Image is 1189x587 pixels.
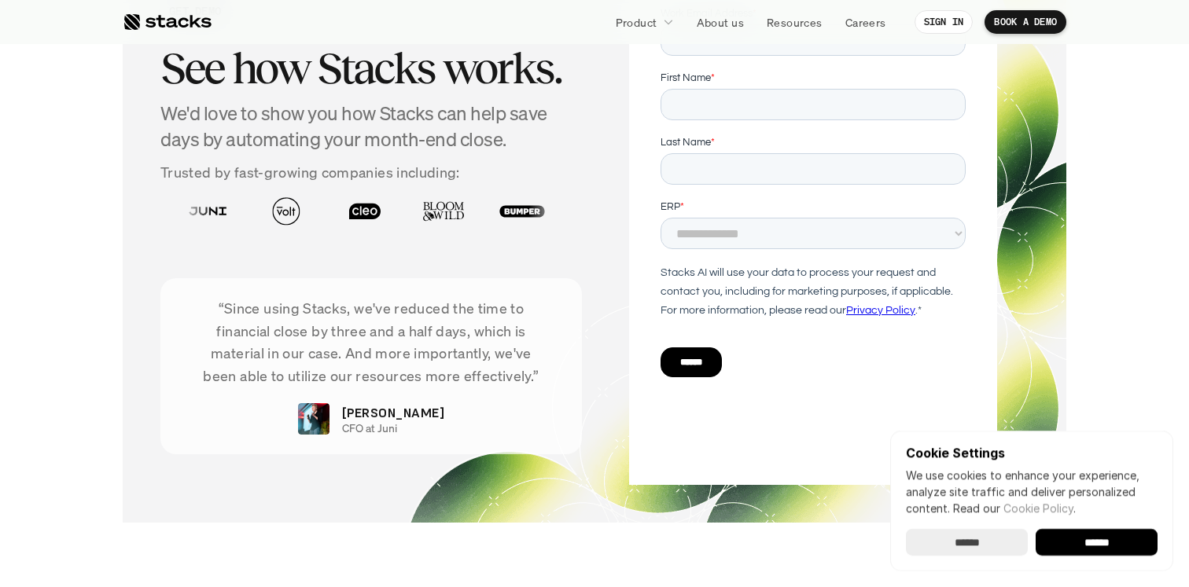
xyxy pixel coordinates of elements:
a: About us [687,8,753,36]
p: Resources [767,14,823,31]
p: [PERSON_NAME] [342,403,444,422]
p: Cookie Settings [906,446,1158,459]
p: “Since using Stacks, we've reduced the time to financial close by three and a half days, which is... [184,297,558,387]
p: BOOK A DEMO [994,17,1057,28]
h4: We'd love to show you how Stacks can help save days by automating your month-end close. [160,101,582,153]
a: Resources [757,8,832,36]
a: SIGN IN [915,10,974,34]
p: Careers [845,14,886,31]
p: Product [616,14,657,31]
p: Trusted by fast-growing companies including: [160,161,582,184]
a: BOOK A DEMO [985,10,1066,34]
span: Read our . [953,501,1076,515]
a: Careers [836,8,896,36]
p: We use cookies to enhance your experience, analyze site traffic and deliver personalized content. [906,467,1158,516]
a: Cookie Policy [1003,501,1073,515]
p: About us [697,14,744,31]
p: CFO at Juni [342,422,397,435]
h2: See how Stacks works. [160,44,582,93]
iframe: Form 0 [661,6,966,405]
p: SIGN IN [924,17,964,28]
